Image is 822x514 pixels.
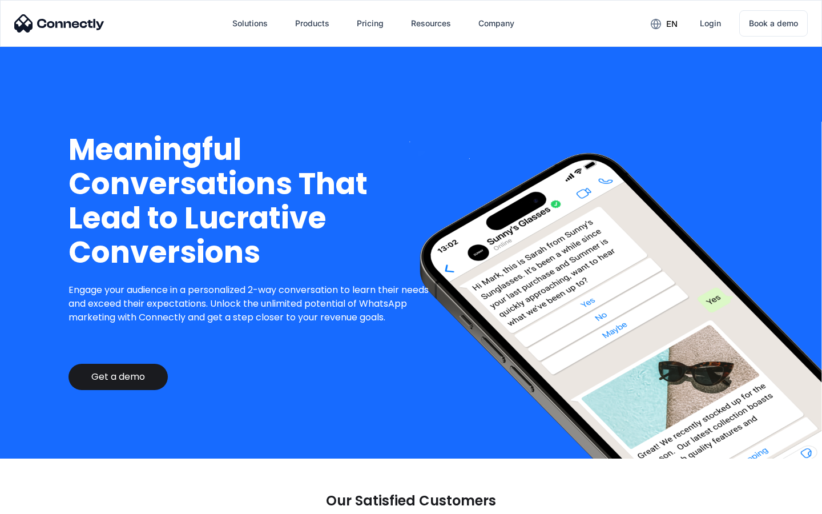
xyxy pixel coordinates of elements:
ul: Language list [23,494,68,510]
h1: Meaningful Conversations That Lead to Lucrative Conversions [68,132,438,270]
div: Resources [411,15,451,31]
p: Our Satisfied Customers [326,493,496,509]
div: Pricing [357,15,384,31]
div: Company [478,15,514,31]
div: Solutions [232,15,268,31]
div: en [666,16,678,32]
a: Login [691,10,730,37]
a: Pricing [348,10,393,37]
div: Get a demo [91,371,145,383]
aside: Language selected: English [11,494,68,510]
div: Login [700,15,721,31]
a: Book a demo [739,10,808,37]
a: Get a demo [68,364,168,390]
div: Products [295,15,329,31]
img: Connectly Logo [14,14,104,33]
p: Engage your audience in a personalized 2-way conversation to learn their needs and exceed their e... [68,283,438,324]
